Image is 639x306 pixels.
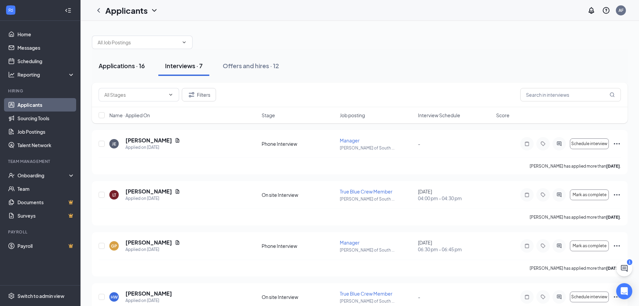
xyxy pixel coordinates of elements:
button: ChatActive [616,260,632,276]
svg: Note [523,192,531,198]
svg: ActiveChat [555,141,563,146]
div: Payroll [8,229,73,235]
svg: Collapse [65,7,71,14]
svg: Notifications [587,6,595,14]
div: Applications · 16 [99,61,145,70]
h5: [PERSON_NAME] [125,188,172,195]
span: Schedule interview [571,295,607,299]
a: Messages [17,41,75,54]
svg: Ellipses [613,140,621,148]
svg: Note [523,294,531,300]
svg: Document [175,138,180,143]
div: On site Interview [262,294,336,300]
div: Phone Interview [262,243,336,249]
a: Home [17,28,75,41]
span: Mark as complete [573,192,606,197]
span: Interview Schedule [418,112,460,119]
a: Team [17,182,75,195]
svg: Filter [188,91,196,99]
p: [PERSON_NAME] of South ... [340,196,414,202]
a: Talent Network [17,138,75,152]
div: Switch to admin view [17,293,64,299]
h1: Applicants [105,5,148,16]
a: SurveysCrown [17,209,75,222]
svg: Settings [8,293,15,299]
span: True Blue Crew Member [340,188,392,194]
div: Open Intercom Messenger [616,283,632,299]
div: Applied on [DATE] [125,144,180,151]
svg: ChevronLeft [95,6,103,14]
svg: WorkstreamLogo [7,7,14,13]
a: Job Postings [17,125,75,138]
span: Mark as complete [573,244,606,248]
input: All Stages [104,91,165,98]
svg: UserCheck [8,172,15,179]
div: Reporting [17,71,75,78]
svg: Ellipses [613,191,621,199]
svg: Document [175,189,180,194]
svg: Ellipses [613,242,621,250]
svg: Tag [539,141,547,146]
div: Team Management [8,159,73,164]
svg: Tag [539,294,547,300]
input: Search in interviews [520,88,621,101]
div: Applied on [DATE] [125,246,180,253]
a: Applicants [17,98,75,112]
div: 1 [627,259,632,265]
span: Schedule interview [571,141,607,146]
button: Filter Filters [182,88,216,101]
svg: ChevronDown [168,92,173,97]
p: [PERSON_NAME] of South ... [340,298,414,304]
span: - [418,141,420,147]
div: HW [111,294,118,300]
span: Name · Applied On [109,112,150,119]
div: Applied on [DATE] [125,297,172,304]
svg: Ellipses [613,293,621,301]
span: Manager [340,239,360,246]
p: [PERSON_NAME] has applied more than . [530,214,621,220]
div: Hiring [8,88,73,94]
svg: ActiveChat [555,243,563,249]
span: True Blue Crew Member [340,291,392,297]
button: Schedule interview [570,292,609,302]
span: - [418,294,420,300]
button: Mark as complete [570,241,609,251]
span: Stage [262,112,275,119]
button: Schedule interview [570,138,609,149]
h5: [PERSON_NAME] [125,137,172,144]
svg: ActiveChat [555,192,563,198]
svg: Note [523,141,531,146]
svg: ChevronDown [150,6,158,14]
a: Scheduling [17,54,75,68]
b: [DATE] [606,164,620,169]
svg: Tag [539,192,547,198]
div: [DATE] [418,188,492,202]
p: [PERSON_NAME] has applied more than . [530,163,621,169]
svg: ActiveChat [555,294,563,300]
svg: ChevronDown [181,40,187,45]
svg: Analysis [8,71,15,78]
b: [DATE] [606,215,620,220]
b: [DATE] [606,266,620,271]
svg: Note [523,243,531,249]
svg: QuestionInfo [602,6,610,14]
div: Phone Interview [262,140,336,147]
a: PayrollCrown [17,239,75,253]
span: Score [496,112,510,119]
svg: MagnifyingGlass [609,92,615,97]
input: All Job Postings [98,39,179,46]
div: Onboarding [17,172,69,179]
div: GP [111,243,117,249]
h5: [PERSON_NAME] [125,239,172,246]
a: Sourcing Tools [17,112,75,125]
div: On site Interview [262,191,336,198]
p: [PERSON_NAME] of South ... [340,247,414,253]
p: [PERSON_NAME] of South ... [340,145,414,151]
div: [DATE] [418,239,492,253]
span: 04:00 pm - 04:30 pm [418,195,492,202]
svg: ChatActive [620,264,628,272]
div: JE [112,141,116,147]
svg: Document [175,240,180,245]
div: LT [112,192,116,198]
